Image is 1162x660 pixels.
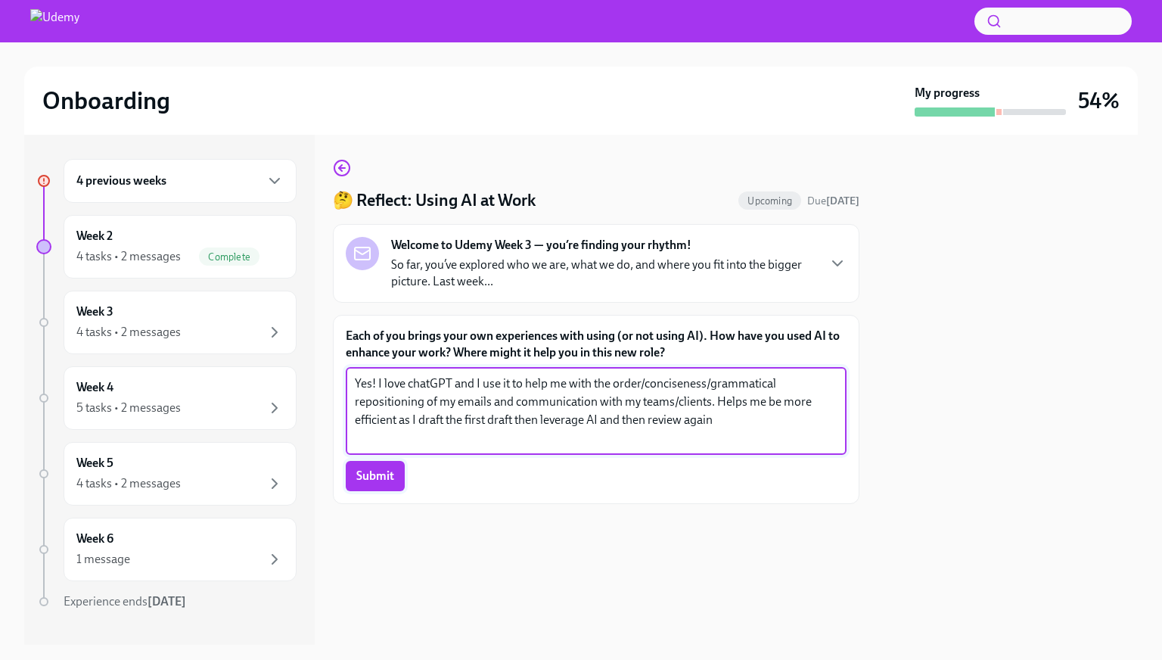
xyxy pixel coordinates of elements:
h6: 4 previous weeks [76,173,166,189]
div: 4 tasks • 2 messages [76,324,181,341]
p: So far, you’ve explored who we are, what we do, and where you fit into the bigger picture. Last w... [391,257,816,290]
textarea: Yes! I love chatGPT and I use it to help me with the order/conciseness/grammatical repositioning ... [355,375,837,447]
span: September 13th, 2025 11:00 [807,194,859,208]
h6: Week 4 [76,379,113,396]
a: Week 54 tasks • 2 messages [36,442,297,506]
div: 4 previous weeks [64,159,297,203]
span: Complete [199,251,259,263]
img: Udemy [30,9,79,33]
h3: 54% [1078,87,1120,114]
span: Upcoming [738,195,801,207]
strong: My progress [915,85,980,101]
div: 4 tasks • 2 messages [76,248,181,265]
a: Week 61 message [36,518,297,581]
span: Submit [356,469,394,484]
a: Week 34 tasks • 2 messages [36,291,297,354]
strong: Welcome to Udemy Week 3 — you’re finding your rhythm! [391,237,691,254]
strong: [DATE] [148,594,186,609]
h6: Week 5 [76,455,113,472]
strong: [DATE] [826,195,859,207]
h4: 🤔 Reflect: Using AI at Work [333,189,536,212]
h6: Week 3 [76,304,113,320]
span: Experience ends [64,594,186,609]
div: 4 tasks • 2 messages [76,475,181,492]
div: 5 tasks • 2 messages [76,400,181,416]
a: Week 45 tasks • 2 messages [36,366,297,430]
span: Due [807,195,859,207]
a: Week 24 tasks • 2 messagesComplete [36,215,297,279]
h6: Week 6 [76,531,113,547]
h6: Week 2 [76,228,113,244]
button: Submit [346,461,405,491]
h2: Onboarding [42,86,170,116]
label: Each of you brings your own experiences with using (or not using AI). How have you used AI to enh... [346,328,847,361]
div: 1 message [76,551,130,568]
